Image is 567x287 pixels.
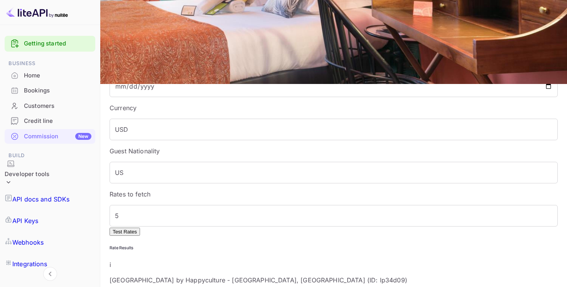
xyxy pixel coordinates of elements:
p: i [110,260,558,269]
p: Guest Nationality [110,146,558,156]
a: Getting started [24,39,91,48]
a: API Keys [5,210,95,232]
div: Credit line [5,114,95,129]
button: Collapse navigation [43,267,57,281]
p: API Keys [12,216,38,225]
div: Home [5,68,95,83]
a: Bookings [5,83,95,97]
div: CommissionNew [5,129,95,144]
span: Business [5,59,95,68]
div: Developer tools [5,170,49,179]
p: API docs and SDKs [12,195,70,204]
div: Developer tools [5,160,49,189]
div: Customers [24,102,91,111]
a: API docs and SDKs [5,188,95,210]
div: Bookings [24,86,91,95]
a: Home [5,68,95,82]
input: US [110,162,558,183]
div: Commission [24,132,91,141]
p: [GEOGRAPHIC_DATA] by Happyculture - [GEOGRAPHIC_DATA], [GEOGRAPHIC_DATA] (ID: lp34d09) [110,275,558,285]
div: Credit line [24,117,91,126]
h6: Rate Results [110,245,558,250]
div: Home [24,71,91,80]
button: Test Rates [110,228,140,236]
div: New [75,133,91,140]
a: Webhooks [5,232,95,253]
input: USD [110,119,558,140]
img: LiteAPI logo [6,6,68,18]
p: Integrations [12,259,47,269]
p: Rates to fetch [110,190,558,199]
a: Credit line [5,114,95,128]
a: CommissionNew [5,129,95,143]
span: Build [5,151,95,160]
a: Integrations [5,253,95,275]
a: Customers [5,99,95,113]
p: Webhooks [12,238,44,247]
div: Getting started [5,36,95,52]
p: Currency [110,103,558,112]
div: Customers [5,99,95,114]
